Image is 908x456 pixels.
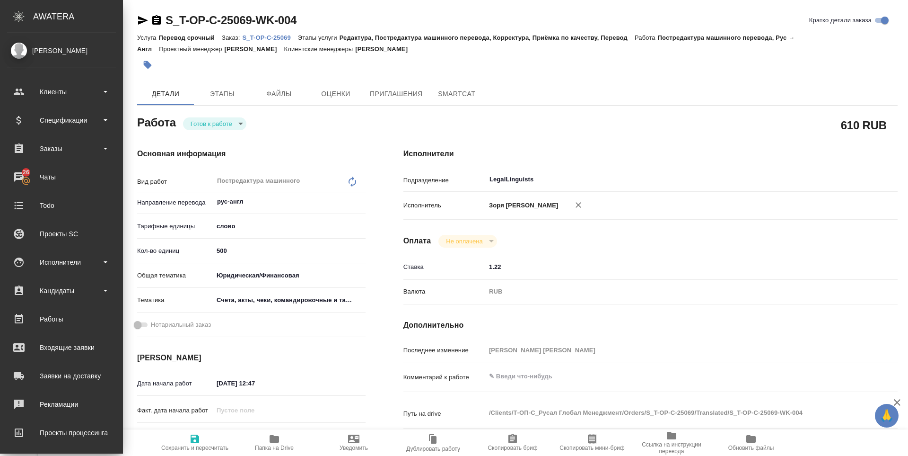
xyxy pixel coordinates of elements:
p: Зоря [PERSON_NAME] [486,201,559,210]
div: Работы [7,312,116,326]
p: Вид работ [137,177,213,187]
p: Валюта [403,287,486,296]
span: Скопировать бриф [488,445,537,451]
button: Open [360,201,362,203]
h2: Работа [137,113,176,130]
div: Проекты SC [7,227,116,241]
button: Open [851,179,853,180]
div: Проекты процессинга [7,426,116,440]
button: Уведомить [314,429,393,456]
span: Уведомить [340,445,368,451]
button: Не оплачена [443,237,485,245]
input: ✎ Введи что-нибудь [213,244,366,258]
button: Ссылка на инструкции перевода [632,429,711,456]
div: Готов к работе [438,235,497,248]
p: Направление перевода [137,198,213,207]
div: Счета, акты, чеки, командировочные и таможенные документы [213,292,366,308]
div: Рекламации [7,397,116,411]
div: Todo [7,198,116,213]
p: Подразделение [403,176,486,185]
button: 🙏 [875,404,899,428]
span: Скопировать мини-бриф [559,445,624,451]
a: Проекты процессинга [2,421,121,445]
div: Заказы [7,142,116,156]
span: Ссылка на инструкции перевода [637,441,706,455]
a: Todo [2,194,121,217]
button: Скопировать ссылку для ЯМессенджера [137,15,148,26]
div: Заявки на доставку [7,369,116,383]
button: Обновить файлы [711,429,791,456]
span: Кратко детали заказа [809,16,872,25]
input: ✎ Введи что-нибудь [213,428,296,442]
a: S_T-OP-C-25069 [242,33,297,41]
a: Проекты SC [2,222,121,246]
p: Дата начала работ [137,379,213,388]
span: Папка на Drive [255,445,294,451]
p: Комментарий к работе [403,373,486,382]
p: [PERSON_NAME] [355,45,415,53]
h4: Дополнительно [403,320,898,331]
p: Проектный менеджер [159,45,224,53]
p: S_T-OP-C-25069 [242,34,297,41]
p: Редактура, Постредактура машинного перевода, Корректура, Приёмка по качеству, Перевод [340,34,635,41]
p: Кол-во единиц [137,246,213,256]
input: Пустое поле [213,403,296,417]
h4: [PERSON_NAME] [137,352,366,364]
span: Обновить файлы [728,445,774,451]
p: Тематика [137,295,213,305]
p: Заказ: [222,34,242,41]
div: Кандидаты [7,284,116,298]
span: Оценки [313,88,358,100]
p: Общая тематика [137,271,213,280]
button: Сохранить и пересчитать [155,429,235,456]
a: S_T-OP-C-25069-WK-004 [166,14,297,27]
span: 🙏 [879,406,895,426]
h4: Исполнители [403,148,898,160]
a: Работы [2,307,121,331]
p: Последнее изменение [403,346,486,355]
span: Нотариальный заказ [151,320,211,330]
button: Скопировать мини-бриф [552,429,632,456]
div: Входящие заявки [7,340,116,355]
div: слово [213,218,366,234]
a: 26Чаты [2,165,121,189]
p: Клиентские менеджеры [284,45,356,53]
div: Клиенты [7,85,116,99]
button: Скопировать бриф [473,429,552,456]
span: Файлы [256,88,302,100]
p: [PERSON_NAME] [225,45,284,53]
input: Пустое поле [486,343,856,357]
button: Папка на Drive [235,429,314,456]
input: ✎ Введи что-нибудь [486,260,856,274]
h4: Основная информация [137,148,366,160]
p: Тарифные единицы [137,222,213,231]
div: [PERSON_NAME] [7,45,116,56]
div: Чаты [7,170,116,184]
p: Путь на drive [403,409,486,419]
button: Дублировать работу [393,429,473,456]
p: Факт. дата начала работ [137,406,213,415]
button: Скопировать ссылку [151,15,162,26]
p: Услуга [137,34,158,41]
div: RUB [486,284,856,300]
span: Приглашения [370,88,423,100]
h2: 610 RUB [841,117,887,133]
div: AWATERA [33,7,123,26]
p: Исполнитель [403,201,486,210]
a: Входящие заявки [2,336,121,359]
textarea: /Clients/Т-ОП-С_Русал Глобал Менеджмент/Orders/S_T-OP-C-25069/Translated/S_T-OP-C-25069-WK-004 [486,405,856,421]
div: Юридическая/Финансовая [213,268,366,284]
span: Дублировать работу [406,446,460,452]
p: Ставка [403,262,486,272]
span: SmartCat [434,88,480,100]
button: Удалить исполнителя [568,195,589,215]
span: Сохранить и пересчитать [161,445,228,451]
h4: Оплата [403,235,431,247]
span: Детали [143,88,188,100]
p: Этапы услуги [298,34,340,41]
div: Готов к работе [183,117,246,130]
span: Этапы [200,88,245,100]
span: 26 [17,168,35,177]
a: Рекламации [2,393,121,416]
p: Перевод срочный [158,34,222,41]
